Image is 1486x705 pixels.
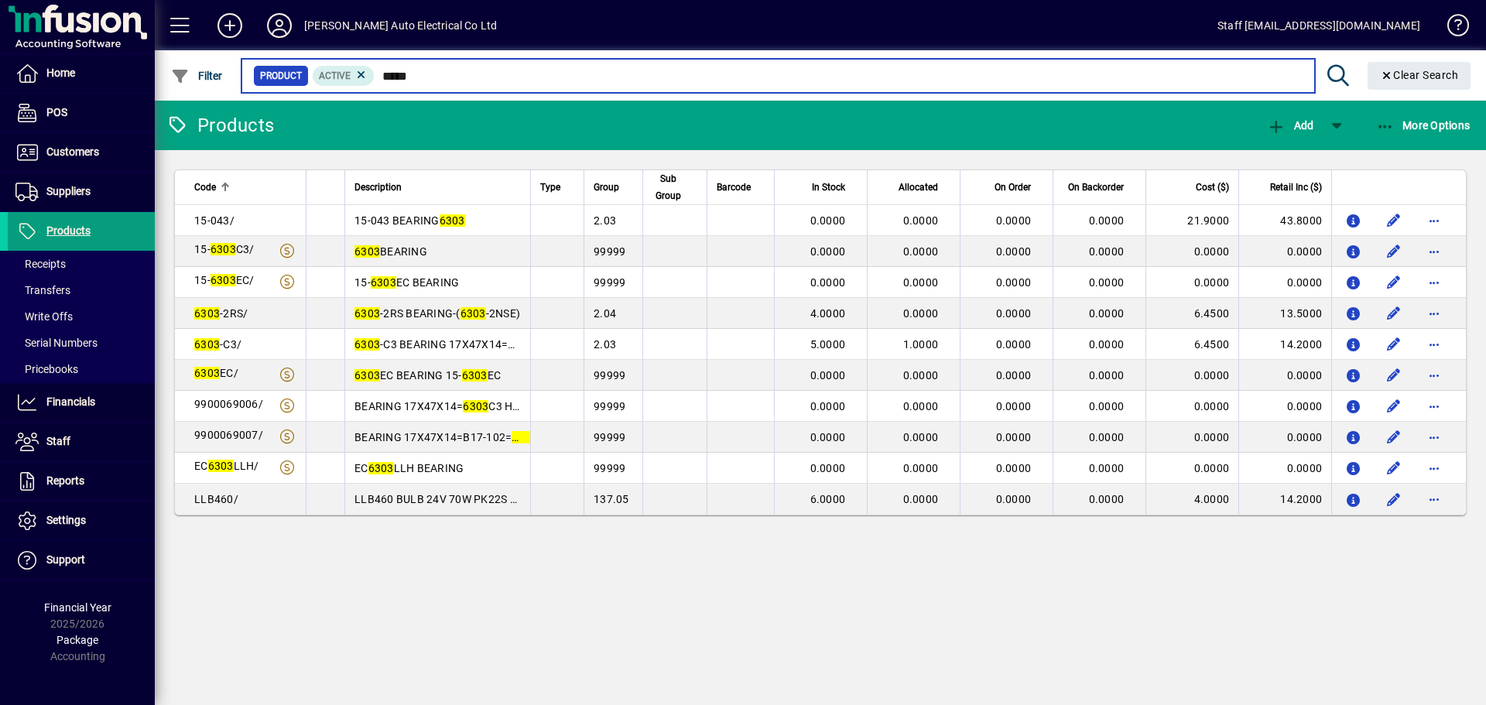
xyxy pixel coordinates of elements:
[594,179,619,196] span: Group
[1145,391,1238,422] td: 0.0000
[1382,487,1406,512] button: Edit
[717,179,765,196] div: Barcode
[1382,301,1406,326] button: Edit
[354,369,501,382] span: EC BEARING 15- EC
[255,12,304,39] button: Profile
[1238,236,1331,267] td: 0.0000
[652,170,683,204] span: Sub Group
[354,307,380,320] em: 6303
[996,400,1032,412] span: 0.0000
[368,462,394,474] em: 6303
[194,307,220,320] em: 6303
[594,338,616,351] span: 2.03
[46,224,91,237] span: Products
[208,460,234,472] em: 6303
[194,338,241,351] span: -C3/
[1145,267,1238,298] td: 0.0000
[354,214,465,227] span: 15-043 BEARING
[903,214,939,227] span: 0.0000
[903,245,939,258] span: 0.0000
[354,493,600,505] span: LLB460 BULB 24V 70W PK22S HALOGEN=0
[354,179,402,196] span: Description
[166,113,274,138] div: Products
[996,369,1032,382] span: 0.0000
[1422,363,1447,388] button: More options
[1145,360,1238,391] td: 0.0000
[810,493,846,505] span: 6.0000
[810,462,846,474] span: 0.0000
[1422,456,1447,481] button: More options
[8,356,155,382] a: Pricebooks
[540,179,560,196] span: Type
[1089,400,1125,412] span: 0.0000
[1068,179,1124,196] span: On Backorder
[1422,487,1447,512] button: More options
[15,363,78,375] span: Pricebooks
[996,338,1032,351] span: 0.0000
[1382,239,1406,264] button: Edit
[46,106,67,118] span: POS
[1063,179,1138,196] div: On Backorder
[8,383,155,422] a: Financials
[594,214,616,227] span: 2.03
[594,462,625,474] span: 99999
[594,369,625,382] span: 99999
[1382,270,1406,295] button: Edit
[594,400,625,412] span: 99999
[1145,453,1238,484] td: 0.0000
[1145,236,1238,267] td: 0.0000
[594,493,629,505] span: 137.05
[903,431,939,443] span: 0.0000
[354,369,380,382] em: 6303
[461,307,486,320] em: 6303
[1145,298,1238,329] td: 6.4500
[1382,363,1406,388] button: Edit
[313,66,375,86] mat-chip: Activation Status: Active
[1270,179,1322,196] span: Retail Inc ($)
[594,179,633,196] div: Group
[1267,119,1313,132] span: Add
[1089,276,1125,289] span: 0.0000
[56,634,98,646] span: Package
[996,431,1032,443] span: 0.0000
[354,338,582,351] span: -C3 BEARING 17X47X14=B17-102=
[354,245,380,258] em: 6303
[1382,425,1406,450] button: Edit
[1376,119,1471,132] span: More Options
[194,214,235,227] span: 15-043/
[46,514,86,526] span: Settings
[1238,298,1331,329] td: 13.5000
[810,369,846,382] span: 0.0000
[1089,214,1125,227] span: 0.0000
[903,493,939,505] span: 0.0000
[1238,205,1331,236] td: 43.8000
[319,70,351,81] span: Active
[354,245,427,258] span: BEARING
[903,338,939,351] span: 1.0000
[594,276,625,289] span: 99999
[810,214,846,227] span: 0.0000
[194,243,255,255] span: 15- C3/
[194,367,220,379] em: 6303
[8,541,155,580] a: Support
[205,12,255,39] button: Add
[194,338,220,351] em: 6303
[996,214,1032,227] span: 0.0000
[970,179,1045,196] div: On Order
[194,398,263,410] span: 9900069006/
[211,274,236,286] em: 6303
[354,400,538,412] span: BEARING 17X47X14= C3 H/D=B
[1238,453,1331,484] td: 0.0000
[1089,307,1125,320] span: 0.0000
[812,179,845,196] span: In Stock
[194,307,248,320] span: -2RS/
[8,501,155,540] a: Settings
[1238,267,1331,298] td: 0.0000
[877,179,952,196] div: Allocated
[810,276,846,289] span: 0.0000
[1089,462,1125,474] span: 0.0000
[440,214,465,227] em: 6303
[194,179,296,196] div: Code
[1217,13,1420,38] div: Staff [EMAIL_ADDRESS][DOMAIN_NAME]
[594,245,625,258] span: 99999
